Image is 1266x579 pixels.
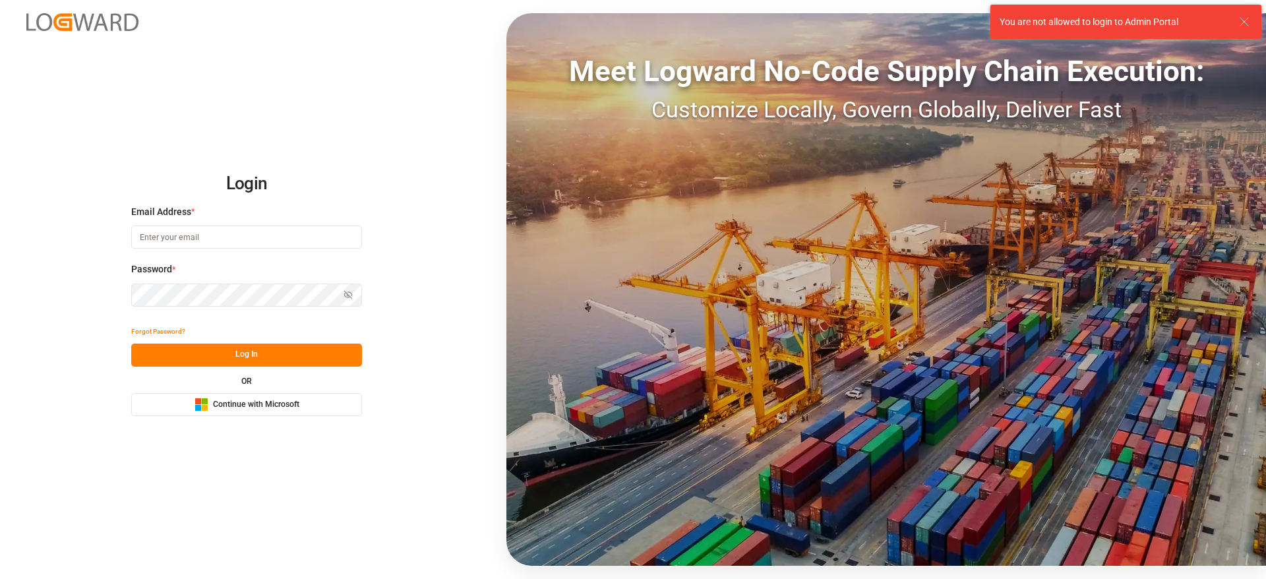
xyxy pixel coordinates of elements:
img: Logward_new_orange.png [26,13,138,31]
span: Continue with Microsoft [213,399,299,411]
input: Enter your email [131,226,362,249]
h2: Login [131,163,362,205]
small: OR [241,377,252,385]
div: You are not allowed to login to Admin Portal [1000,15,1226,29]
div: Meet Logward No-Code Supply Chain Execution: [506,49,1266,93]
div: Customize Locally, Govern Globally, Deliver Fast [506,93,1266,127]
button: Forgot Password? [131,320,185,344]
span: Password [131,262,172,276]
button: Log In [131,344,362,367]
button: Continue with Microsoft [131,393,362,416]
span: Email Address [131,205,191,219]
